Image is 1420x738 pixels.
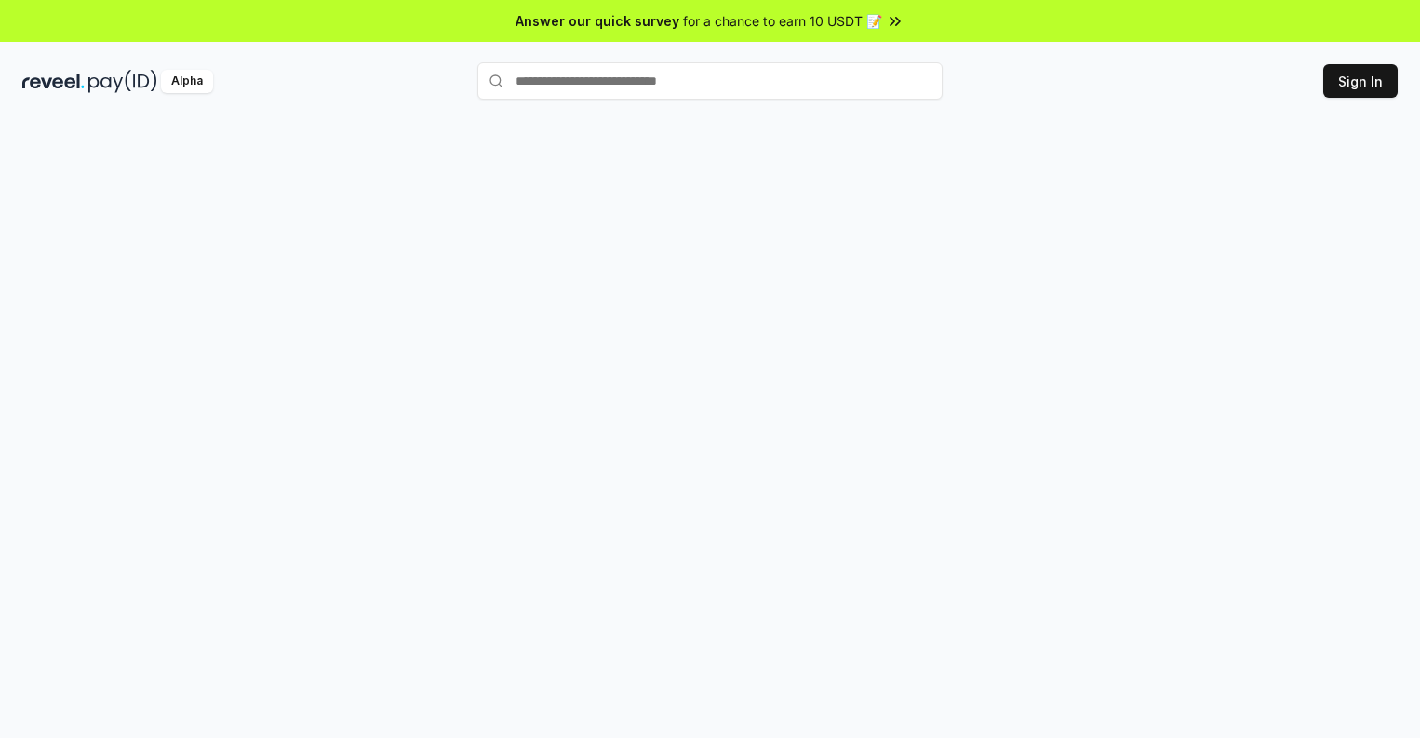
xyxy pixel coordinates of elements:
[22,70,85,93] img: reveel_dark
[1323,64,1398,98] button: Sign In
[683,11,882,31] span: for a chance to earn 10 USDT 📝
[161,70,213,93] div: Alpha
[88,70,157,93] img: pay_id
[516,11,679,31] span: Answer our quick survey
